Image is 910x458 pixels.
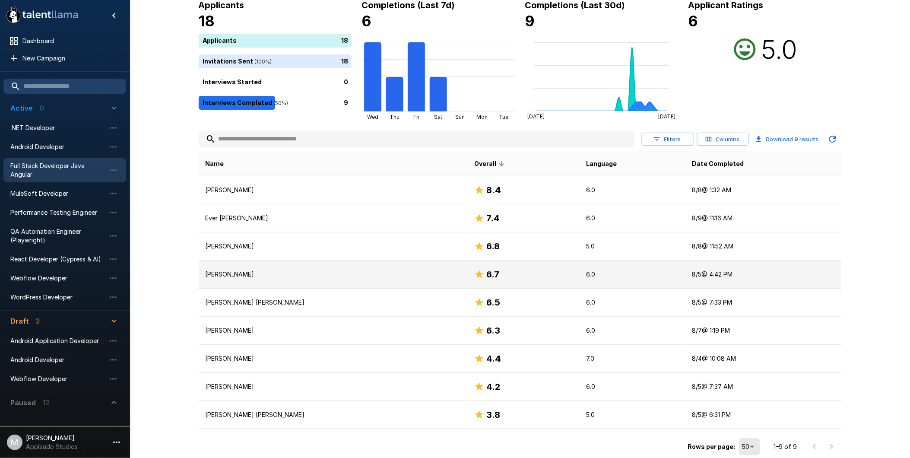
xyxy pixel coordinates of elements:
p: 6.0 [586,214,678,223]
button: Download 9 results [752,130,822,148]
td: 8/9 @ 11:16 AM [685,204,841,232]
tspan: Sun [455,114,465,120]
span: Date Completed [692,159,744,169]
td: 8/5 @ 7:37 AM [685,373,841,401]
p: [PERSON_NAME] [206,242,461,251]
span: Overall [474,159,507,169]
h6: 6.7 [486,267,499,281]
p: [PERSON_NAME] [206,326,461,335]
tspan: Sat [434,114,442,120]
div: 50 [739,438,760,455]
button: Columns [697,133,749,146]
span: Name [206,159,224,169]
p: [PERSON_NAME] [PERSON_NAME] [206,410,461,419]
b: 9 [525,12,535,30]
h6: 6.3 [486,324,500,337]
td: 8/5 @ 4:42 PM [685,261,841,289]
tspan: Mon [476,114,488,120]
h6: 6.5 [486,296,500,309]
tspan: Tue [499,114,508,120]
p: 18 [342,57,349,66]
tspan: Thu [390,114,400,120]
p: 5.0 [586,410,678,419]
p: 9 [344,98,349,107]
p: 1–9 of 9 [774,442,797,451]
tspan: [DATE] [658,113,675,120]
h6: 4.4 [486,352,501,366]
h6: 3.8 [486,408,500,422]
p: [PERSON_NAME] [206,186,461,194]
tspan: [DATE] [527,113,545,120]
p: 6.0 [586,298,678,307]
p: 0 [344,77,349,86]
tspan: Fri [413,114,419,120]
td: 8/7 @ 1:19 PM [685,317,841,345]
b: 18 [199,12,215,30]
b: 6 [362,12,372,30]
button: Filters [642,133,694,146]
td: 8/4 @ 10:08 AM [685,345,841,373]
h6: 6.8 [486,239,500,253]
tspan: Wed [367,114,378,120]
p: Rows per page: [688,442,736,451]
p: [PERSON_NAME] [PERSON_NAME] [206,298,461,307]
p: 5.0 [586,242,678,251]
p: [PERSON_NAME] [206,270,461,279]
td: 8/8 @ 1:32 AM [685,176,841,204]
p: 6.0 [586,270,678,279]
h2: 5.0 [761,34,798,65]
p: [PERSON_NAME] [206,382,461,391]
p: 6.0 [586,382,678,391]
p: [PERSON_NAME] [206,354,461,363]
button: Updated Today - 4:36 PM [824,130,841,148]
td: 8/5 @ 6:31 PM [685,401,841,429]
h6: 7.4 [486,211,500,225]
h6: 4.2 [486,380,500,394]
p: Ever [PERSON_NAME] [206,214,461,223]
h6: 8.4 [486,183,501,197]
span: Language [586,159,617,169]
p: 6.0 [586,186,678,194]
p: 7.0 [586,354,678,363]
td: 8/5 @ 7:33 PM [685,289,841,317]
b: 9 [795,136,799,143]
b: 6 [688,12,698,30]
td: 8/8 @ 11:52 AM [685,232,841,261]
p: 18 [342,36,349,45]
p: 6.0 [586,326,678,335]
